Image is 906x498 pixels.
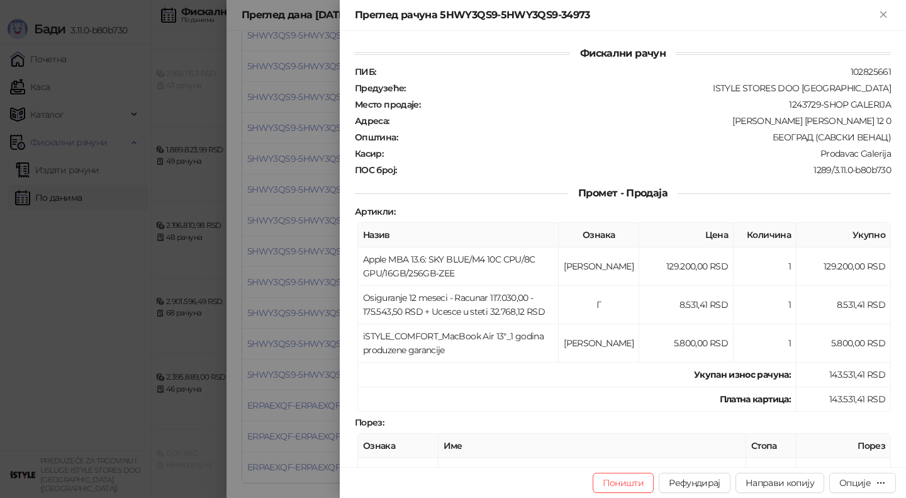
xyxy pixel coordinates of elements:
span: Направи копију [746,477,814,489]
div: Prodavac Galerija [384,148,892,159]
strong: ПИБ : [355,66,376,77]
strong: Платна картица : [720,393,791,405]
strong: Артикли : [355,206,395,217]
div: 102825661 [377,66,892,77]
button: Рефундирај [659,473,730,493]
strong: Касир : [355,148,383,159]
td: 1 [734,286,797,324]
div: Преглед рачуна 5HWY3QS9-5HWY3QS9-34973 [355,8,876,23]
button: Close [876,8,891,23]
div: 1289/3.11.0-b80b730 [398,164,892,176]
td: 1 [734,247,797,286]
th: Име [439,434,746,458]
th: Цена [639,223,734,247]
strong: Укупан износ рачуна : [694,369,791,380]
td: 20,00% [746,458,797,489]
div: БЕОГРАД (САВСКИ ВЕНАЦ) [399,132,892,143]
div: ISTYLE STORES DOO [GEOGRAPHIC_DATA] [407,82,892,94]
strong: Предузеће : [355,82,406,94]
td: [PERSON_NAME] [358,458,439,489]
th: Стопа [746,434,797,458]
td: 8.531,41 RSD [797,286,891,324]
td: iSTYLE_COMFORT_MacBook Air 13"_1 godina produzene garancije [358,324,559,363]
div: 1243729-SHOP GALERIJA [422,99,892,110]
td: 5.800,00 RSD [797,324,891,363]
td: О-ПДВ [439,458,746,489]
td: 1 [734,324,797,363]
th: Укупно [797,223,891,247]
button: Опције [829,473,896,493]
strong: Општина : [355,132,398,143]
td: 143.531,41 RSD [797,387,891,412]
td: 22.500,00 RSD [797,458,891,489]
td: Apple MBA 13.6: SKY BLUE/M4 10C CPU/8C GPU/16GB/256GB-ZEE [358,247,559,286]
span: Фискални рачун [570,47,676,59]
th: Ознака [358,434,439,458]
button: Направи копију [735,473,824,493]
button: Поништи [593,473,654,493]
td: 5.800,00 RSD [639,324,734,363]
strong: Адреса : [355,115,389,127]
td: 129.200,00 RSD [797,247,891,286]
strong: Место продаје : [355,99,420,110]
th: Назив [358,223,559,247]
td: Osiguranje 12 meseci - Racunar 117.030,00 - 175.543,50 RSD + Ucesce u steti 32.768,12 RSD [358,286,559,324]
th: Порез [797,434,891,458]
td: [PERSON_NAME] [559,324,639,363]
strong: ПОС број : [355,164,396,176]
strong: Порез : [355,417,384,428]
td: Г [559,286,639,324]
th: Ознака [559,223,639,247]
div: Опције [839,477,871,489]
span: Промет - Продаја [568,187,678,199]
div: [PERSON_NAME] [PERSON_NAME] 12 0 [391,115,892,127]
td: 8.531,41 RSD [639,286,734,324]
td: 129.200,00 RSD [639,247,734,286]
th: Количина [734,223,797,247]
td: 143.531,41 RSD [797,363,891,387]
td: [PERSON_NAME] [559,247,639,286]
